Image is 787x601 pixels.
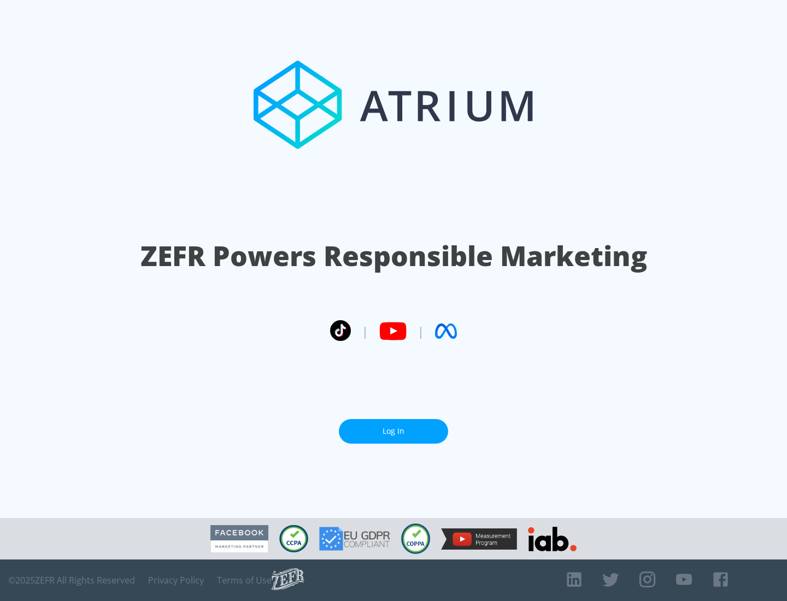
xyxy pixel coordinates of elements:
a: Log In [339,419,448,444]
span: | [362,323,368,339]
img: IAB [528,527,577,551]
img: COPPA Compliant [401,523,430,554]
img: Facebook Marketing Partner [210,525,268,553]
a: Terms of Use [217,575,272,586]
img: CCPA Compliant [279,525,308,552]
img: YouTube Measurement Program [441,528,517,550]
h1: ZEFR Powers Responsible Marketing [140,237,647,275]
img: GDPR Compliant [319,527,390,551]
span: © 2025 ZEFR All Rights Reserved [8,575,135,586]
span: | [418,323,424,339]
a: Privacy Policy [148,575,204,586]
